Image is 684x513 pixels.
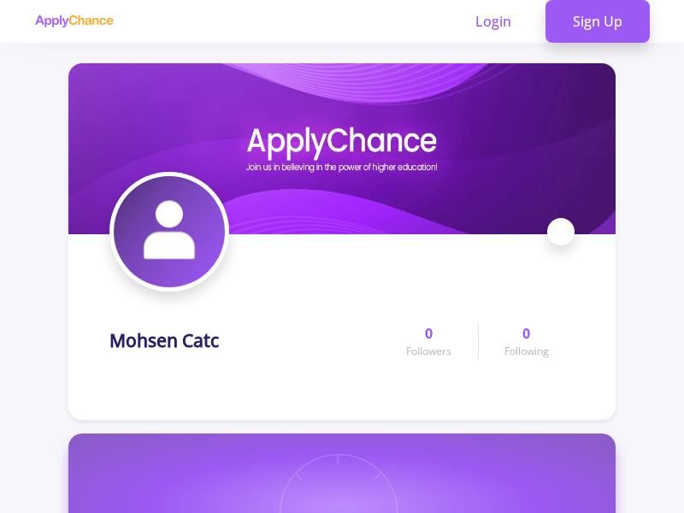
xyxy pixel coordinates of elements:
span: Following [504,344,549,359]
img: Mohsen Catcavatar [114,176,225,287]
h1: Mohsen Catc [109,330,219,351]
a: 0Followers [380,323,477,359]
span: 0 [522,323,530,344]
span: Followers [406,344,451,359]
a: 0Following [478,323,575,359]
img: Mohsen Catccover image [68,63,616,234]
img: applychance logo text only [34,15,114,28]
span: 0 [425,323,433,344]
